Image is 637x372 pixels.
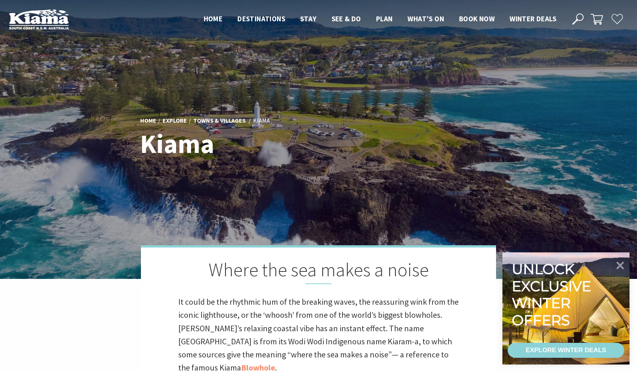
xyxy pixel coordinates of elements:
li: Kiama [253,116,270,126]
a: Home [140,117,156,125]
img: Kiama Logo [9,9,69,30]
span: Destinations [237,14,285,23]
span: Plan [376,14,393,23]
span: Winter Deals [510,14,556,23]
span: Book now [459,14,495,23]
h2: Where the sea makes a noise [178,259,459,284]
h1: Kiama [140,129,351,158]
span: Home [204,14,223,23]
a: Towns & Villages [193,117,246,125]
span: See & Do [332,14,361,23]
span: What’s On [407,14,444,23]
div: EXPLORE WINTER DEALS [526,343,606,358]
nav: Main Menu [196,13,564,25]
a: EXPLORE WINTER DEALS [508,343,624,358]
div: Unlock exclusive winter offers [512,261,594,329]
a: Explore [163,117,187,125]
span: Stay [300,14,317,23]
